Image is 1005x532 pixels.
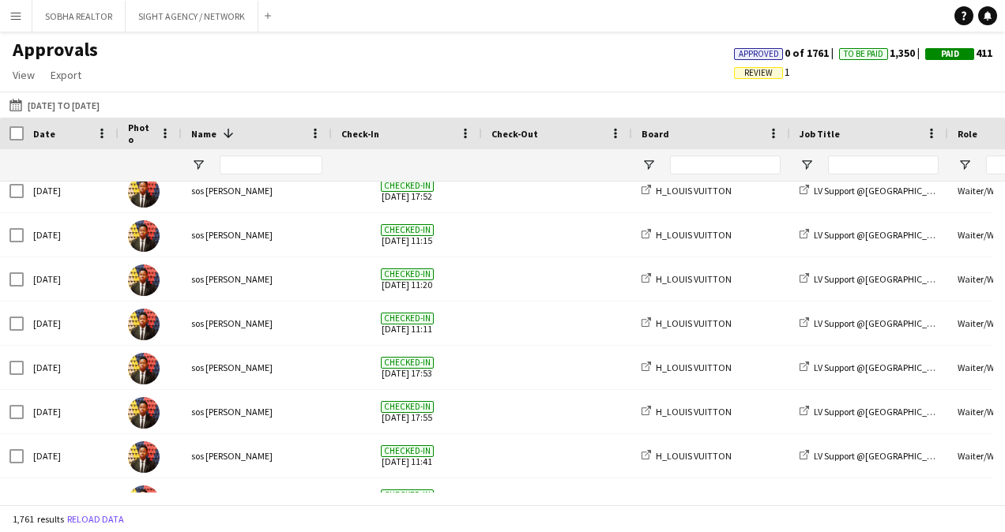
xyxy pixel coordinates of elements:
span: Board [642,128,669,140]
a: LV Support @[GEOGRAPHIC_DATA] [800,185,952,197]
span: Checked-in [381,180,434,192]
a: H_LOUIS VUITTON [642,317,732,329]
div: sos [PERSON_NAME] [182,390,332,433]
span: Paid [941,49,959,59]
span: LV Support @[GEOGRAPHIC_DATA] [814,317,952,329]
span: Role [958,128,977,140]
span: [DATE] 11:15 [341,213,472,257]
span: Name [191,128,216,140]
a: H_LOUIS VUITTON [642,362,732,373]
a: LV Support @[GEOGRAPHIC_DATA] [800,406,952,418]
div: sos [PERSON_NAME] [182,302,332,345]
span: LV Support @[GEOGRAPHIC_DATA] [814,229,952,241]
span: [DATE] 11:16 [341,478,472,522]
div: sos [PERSON_NAME] [182,346,332,389]
span: Export [51,68,81,82]
span: H_LOUIS VUITTON [656,185,732,197]
div: [DATE] [24,434,119,478]
span: H_LOUIS VUITTON [656,317,732,329]
img: sos peter John [128,485,160,517]
span: Date [33,128,55,140]
span: Checked-in [381,268,434,280]
button: Reload data [64,511,127,528]
a: LV Support @[GEOGRAPHIC_DATA] [800,273,952,285]
a: Export [44,65,88,85]
span: Checked-in [381,313,434,324]
span: H_LOUIS VUITTON [656,450,732,462]
input: Board Filter Input [670,155,781,174]
span: LV Support @[GEOGRAPHIC_DATA] [814,406,952,418]
span: Checked-in [381,224,434,236]
button: SOBHA REALTOR [32,1,126,32]
span: H_LOUIS VUITTON [656,362,732,373]
a: H_LOUIS VUITTON [642,450,732,462]
span: 411 [925,46,992,60]
span: [DATE] 17:52 [341,169,472,212]
input: Job Title Filter Input [828,155,939,174]
a: H_LOUIS VUITTON [642,406,732,418]
div: sos [PERSON_NAME] [182,478,332,522]
img: sos peter John [128,353,160,384]
span: View [13,68,35,82]
button: Open Filter Menu [958,158,972,172]
div: [DATE] [24,169,119,212]
div: sos [PERSON_NAME] [182,257,332,301]
span: [DATE] 11:11 [341,302,472,345]
span: Checked-in [381,445,434,457]
div: [DATE] [24,390,119,433]
span: H_LOUIS VUITTON [656,229,732,241]
span: [DATE] 17:53 [341,346,472,389]
a: LV Support @[GEOGRAPHIC_DATA] [800,450,952,462]
span: LV Support @[GEOGRAPHIC_DATA] [814,185,952,197]
img: sos peter John [128,309,160,340]
span: LV Support @[GEOGRAPHIC_DATA] [814,273,952,285]
a: H_LOUIS VUITTON [642,229,732,241]
span: [DATE] 11:20 [341,257,472,301]
span: Photo [128,122,153,145]
span: Check-Out [491,128,538,140]
div: [DATE] [24,478,119,522]
span: [DATE] 11:41 [341,434,472,478]
div: sos [PERSON_NAME] [182,213,332,257]
a: H_LOUIS VUITTON [642,185,732,197]
button: SIGHT AGENCY / NETWORK [126,1,258,32]
a: LV Support @[GEOGRAPHIC_DATA] [800,317,952,329]
button: Open Filter Menu [800,158,814,172]
img: sos peter John [128,264,160,296]
img: sos peter John [128,397,160,429]
div: [DATE] [24,346,119,389]
span: H_LOUIS VUITTON [656,406,732,418]
button: Open Filter Menu [642,158,656,172]
div: sos [PERSON_NAME] [182,169,332,212]
span: LV Support @[GEOGRAPHIC_DATA] [814,450,952,462]
span: Review [744,68,773,78]
span: Checked-in [381,401,434,413]
a: H_LOUIS VUITTON [642,273,732,285]
span: 1 [734,65,790,79]
a: LV Support @[GEOGRAPHIC_DATA] [800,362,952,373]
div: [DATE] [24,257,119,301]
span: Job Title [800,128,840,140]
img: sos peter John [128,176,160,208]
div: [DATE] [24,302,119,345]
button: Open Filter Menu [191,158,205,172]
span: [DATE] 17:55 [341,390,472,433]
img: sos peter John [128,441,160,473]
span: 1,350 [839,46,925,60]
span: LV Support @[GEOGRAPHIC_DATA] [814,362,952,373]
span: H_LOUIS VUITTON [656,273,732,285]
span: Check-In [341,128,379,140]
span: To Be Paid [844,49,883,59]
a: View [6,65,41,85]
div: sos [PERSON_NAME] [182,434,332,478]
a: LV Support @[GEOGRAPHIC_DATA] [800,229,952,241]
img: sos peter John [128,220,160,252]
span: Checked-in [381,357,434,369]
span: Checked-in [381,489,434,501]
span: 0 of 1761 [734,46,839,60]
input: Name Filter Input [220,155,322,174]
span: Approved [739,49,779,59]
button: [DATE] to [DATE] [6,96,103,114]
div: [DATE] [24,213,119,257]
